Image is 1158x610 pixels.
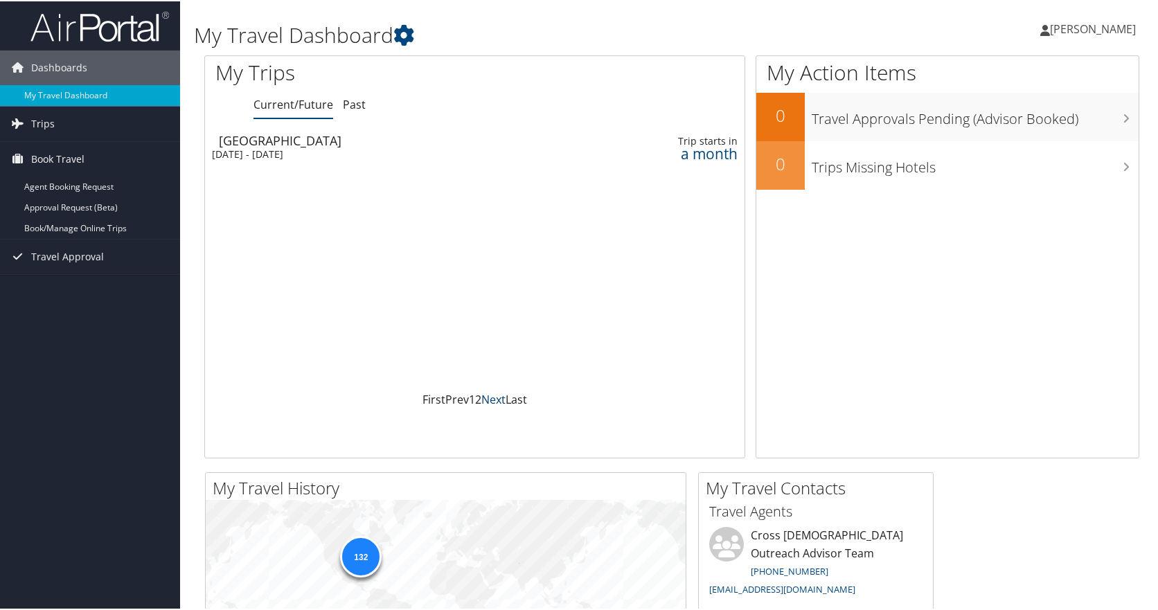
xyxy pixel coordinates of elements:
[253,96,333,111] a: Current/Future
[756,102,805,126] h2: 0
[340,535,382,576] div: 132
[709,582,855,594] a: [EMAIL_ADDRESS][DOMAIN_NAME]
[812,101,1139,127] h3: Travel Approvals Pending (Advisor Booked)
[475,391,481,406] a: 2
[1040,7,1150,48] a: [PERSON_NAME]
[812,150,1139,176] h3: Trips Missing Hotels
[422,391,445,406] a: First
[751,564,828,576] a: [PHONE_NUMBER]
[756,57,1139,86] h1: My Action Items
[445,391,469,406] a: Prev
[663,134,738,146] div: Trip starts in
[469,391,475,406] a: 1
[31,105,55,140] span: Trips
[756,151,805,174] h2: 0
[481,391,506,406] a: Next
[194,19,831,48] h1: My Travel Dashboard
[215,57,510,86] h1: My Trips
[212,147,427,159] div: [DATE] - [DATE]
[756,91,1139,140] a: 0Travel Approvals Pending (Advisor Booked)
[219,133,434,145] div: [GEOGRAPHIC_DATA]
[30,9,169,42] img: airportal-logo.png
[706,475,933,499] h2: My Travel Contacts
[702,526,929,600] li: Cross [DEMOGRAPHIC_DATA] Outreach Advisor Team
[31,238,104,273] span: Travel Approval
[31,141,84,175] span: Book Travel
[213,475,686,499] h2: My Travel History
[709,501,923,520] h3: Travel Agents
[31,49,87,84] span: Dashboards
[756,140,1139,188] a: 0Trips Missing Hotels
[506,391,527,406] a: Last
[663,146,738,159] div: a month
[1050,20,1136,35] span: [PERSON_NAME]
[343,96,366,111] a: Past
